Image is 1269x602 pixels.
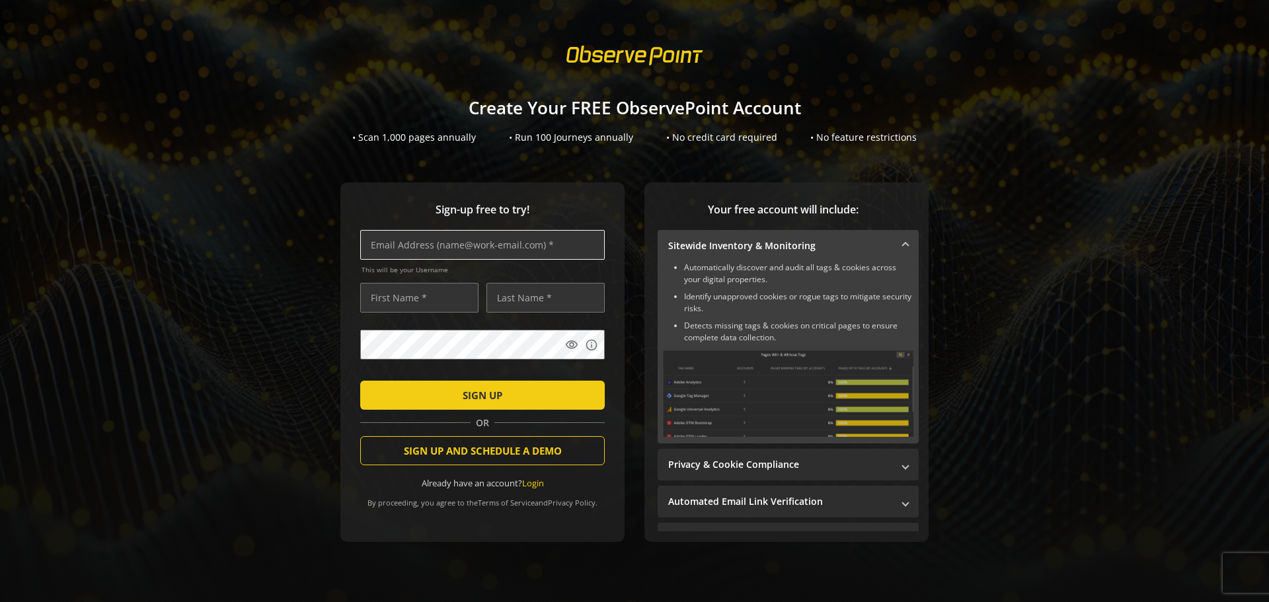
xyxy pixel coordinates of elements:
[666,131,777,144] div: • No credit card required
[360,436,605,465] button: SIGN UP AND SCHEDULE A DEMO
[360,381,605,410] button: SIGN UP
[668,458,892,471] mat-panel-title: Privacy & Cookie Compliance
[486,283,605,313] input: Last Name *
[684,291,913,315] li: Identify unapproved cookies or rogue tags to mitigate security risks.
[548,498,596,508] a: Privacy Policy
[360,283,479,313] input: First Name *
[684,262,913,285] li: Automatically discover and audit all tags & cookies across your digital properties.
[360,489,605,508] div: By proceeding, you agree to the and .
[684,320,913,344] li: Detects missing tags & cookies on critical pages to ensure complete data collection.
[352,131,476,144] div: • Scan 1,000 pages annually
[509,131,633,144] div: • Run 100 Journeys annually
[658,523,919,554] mat-expansion-panel-header: Performance Monitoring with Web Vitals
[658,262,919,443] div: Sitewide Inventory & Monitoring
[658,486,919,517] mat-expansion-panel-header: Automated Email Link Verification
[404,439,562,463] span: SIGN UP AND SCHEDULE A DEMO
[360,477,605,490] div: Already have an account?
[668,239,892,252] mat-panel-title: Sitewide Inventory & Monitoring
[522,477,544,489] a: Login
[663,350,913,437] img: Sitewide Inventory & Monitoring
[668,495,892,508] mat-panel-title: Automated Email Link Verification
[478,498,535,508] a: Terms of Service
[471,416,494,430] span: OR
[658,449,919,480] mat-expansion-panel-header: Privacy & Cookie Compliance
[463,383,502,407] span: SIGN UP
[585,338,598,352] mat-icon: info
[658,230,919,262] mat-expansion-panel-header: Sitewide Inventory & Monitoring
[565,338,578,352] mat-icon: visibility
[360,202,605,217] span: Sign-up free to try!
[360,230,605,260] input: Email Address (name@work-email.com) *
[362,265,605,274] span: This will be your Username
[658,202,909,217] span: Your free account will include:
[810,131,917,144] div: • No feature restrictions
